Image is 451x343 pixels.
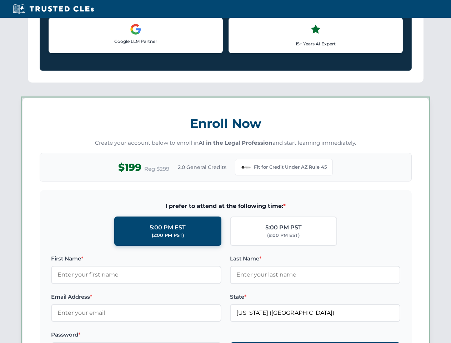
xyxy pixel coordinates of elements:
input: Enter your email [51,304,221,322]
label: Email Address [51,293,221,301]
label: First Name [51,254,221,263]
span: Reg $299 [144,165,169,173]
input: Enter your first name [51,266,221,284]
strong: AI in the Legal Profession [199,139,272,146]
label: Password [51,330,221,339]
p: Create your account below to enroll in and start learning immediately. [40,139,412,147]
span: 2.0 General Credits [178,163,226,171]
p: Google LLM Partner [55,38,217,45]
input: Arizona (AZ) [230,304,400,322]
img: Arizona Bar [241,162,251,172]
span: Fit for Credit Under AZ Rule 45 [254,164,327,171]
img: Trusted CLEs [11,4,96,14]
div: 5:00 PM PST [265,223,302,232]
div: (8:00 PM EST) [267,232,300,239]
h3: Enroll Now [40,112,412,135]
span: I prefer to attend at the following time: [51,202,400,211]
span: $199 [118,159,141,175]
div: 5:00 PM EST [150,223,186,232]
p: 15+ Years AI Expert [235,40,397,47]
input: Enter your last name [230,266,400,284]
div: (2:00 PM PST) [152,232,184,239]
img: Google [130,24,141,35]
label: Last Name [230,254,400,263]
label: State [230,293,400,301]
